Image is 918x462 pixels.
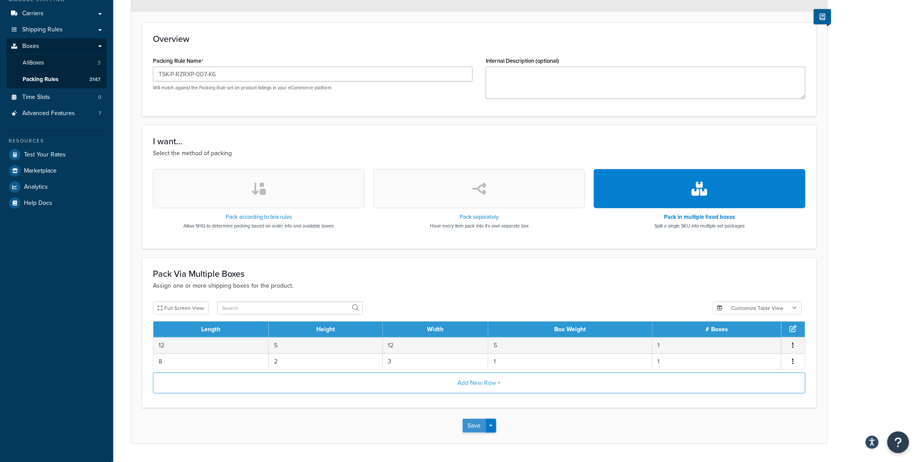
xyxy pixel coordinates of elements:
[269,337,383,353] td: 5
[814,9,831,24] button: Show Help Docs
[7,6,107,22] a: Carriers
[269,353,383,370] td: 2
[7,89,107,105] li: Time Slots
[153,34,806,44] h3: Overview
[24,167,57,175] span: Marketplace
[7,105,107,122] a: Advanced Features7
[22,10,44,17] span: Carriers
[89,76,101,83] span: 3147
[7,179,107,195] a: Analytics
[24,151,66,159] span: Test Your Rates
[7,163,107,179] a: Marketplace
[98,94,101,101] span: 0
[269,322,383,337] th: Height
[23,59,44,67] span: All Boxes
[153,269,806,279] h3: Pack Via Multiple Boxes
[7,137,107,145] div: Resources
[7,22,107,38] a: Shipping Rules
[488,322,653,337] th: Box Weight
[24,200,52,207] span: Help Docs
[430,214,528,220] h3: Pack separately
[7,71,107,88] li: Packing Rules
[153,281,806,291] p: Assign one or more shipping boxes for the product.
[888,431,909,453] button: Open Resource Center
[23,76,58,83] span: Packing Rules
[153,85,473,91] p: Will match against the Packing Rule set on product listings in your eCommerce platform
[22,43,39,50] span: Boxes
[430,222,528,229] p: Have every item pack into it's own separate box
[713,302,802,315] button: Customize Table View
[7,55,107,71] a: AllBoxes3
[22,110,75,117] span: Advanced Features
[653,322,782,337] th: # Boxes
[653,337,782,353] td: 1
[7,105,107,122] li: Advanced Features
[655,214,745,220] h3: Pack in multiple fixed boxes
[383,322,488,337] th: Width
[653,353,782,370] td: 1
[488,353,653,370] td: 1
[486,58,559,64] label: Internal Description (optional)
[153,136,806,146] h3: I want...
[184,214,334,220] h3: Pack according to box rules
[217,302,363,315] input: Search
[153,302,209,315] button: Full Screen View
[655,222,745,229] p: Split a single SKU into multiple set packages
[383,337,488,353] td: 12
[7,38,107,88] li: Boxes
[463,419,486,433] button: Save
[24,183,48,191] span: Analytics
[22,26,63,34] span: Shipping Rules
[7,89,107,105] a: Time Slots0
[7,147,107,163] a: Test Your Rates
[7,71,107,88] a: Packing Rules3147
[153,149,806,158] p: Select the method of packing
[7,38,107,54] a: Boxes
[22,94,50,101] span: Time Slots
[7,195,107,211] a: Help Docs
[153,337,269,353] td: 12
[383,353,488,370] td: 3
[184,222,334,229] p: Allow SHQ to determine packing based on order info and available boxes
[153,373,806,394] button: Add New Row +
[98,59,101,67] span: 3
[153,58,203,65] label: Packing Rule Name
[98,110,101,117] span: 7
[153,353,269,370] td: 8
[153,322,269,337] th: Length
[488,337,653,353] td: 5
